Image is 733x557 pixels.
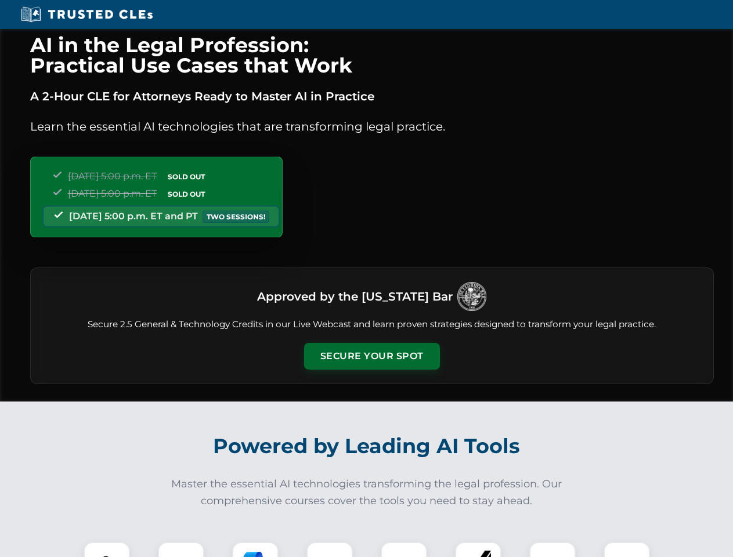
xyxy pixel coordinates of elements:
span: [DATE] 5:00 p.m. ET [68,171,157,182]
span: SOLD OUT [164,171,209,183]
p: Learn the essential AI technologies that are transforming legal practice. [30,117,714,136]
p: Master the essential AI technologies transforming the legal profession. Our comprehensive courses... [164,476,570,509]
img: Trusted CLEs [17,6,156,23]
h1: AI in the Legal Profession: Practical Use Cases that Work [30,35,714,75]
img: Logo [457,282,486,311]
p: Secure 2.5 General & Technology Credits in our Live Webcast and learn proven strategies designed ... [45,318,699,331]
h2: Powered by Leading AI Tools [45,426,688,466]
button: Secure Your Spot [304,343,440,370]
p: A 2-Hour CLE for Attorneys Ready to Master AI in Practice [30,87,714,106]
h3: Approved by the [US_STATE] Bar [257,286,453,307]
span: [DATE] 5:00 p.m. ET [68,188,157,199]
span: SOLD OUT [164,188,209,200]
